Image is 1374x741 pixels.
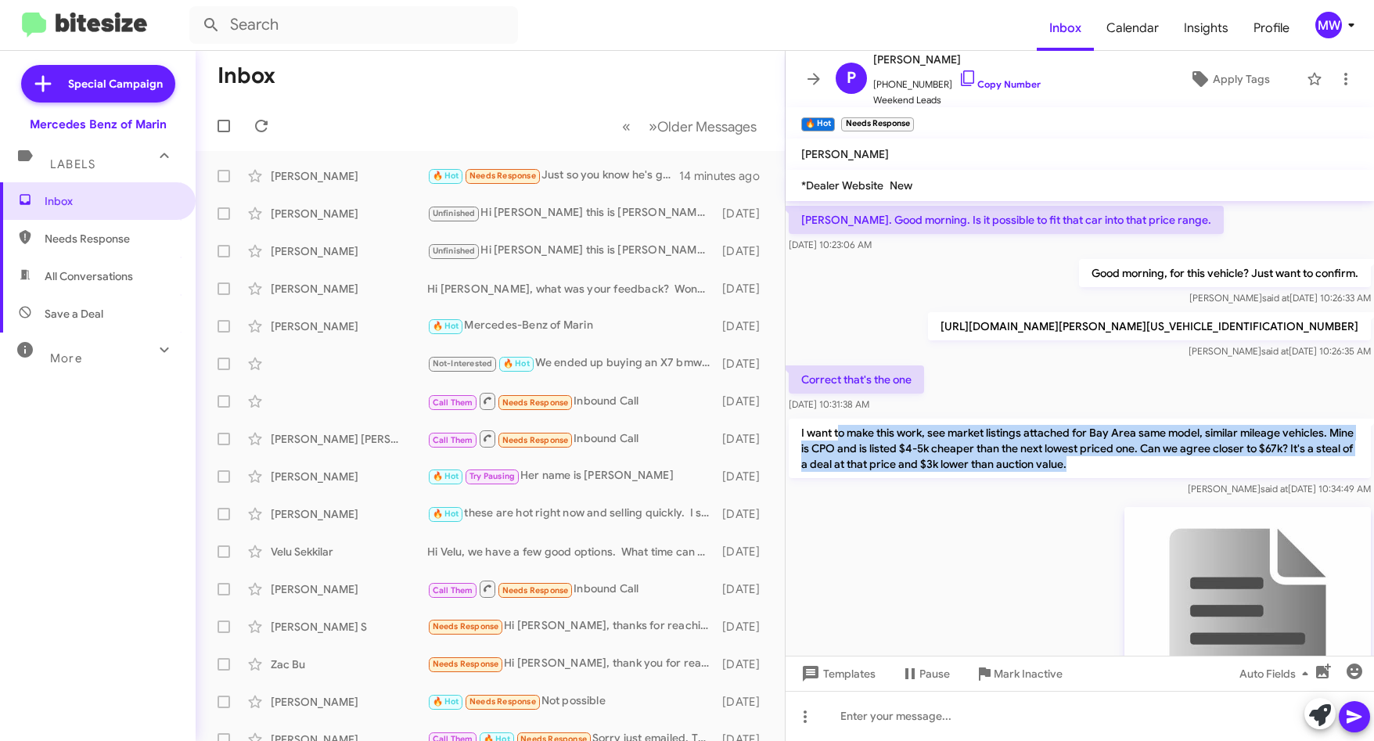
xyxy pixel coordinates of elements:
span: Needs Response [502,435,569,445]
span: 🔥 Hot [433,171,459,181]
div: MW [1315,12,1342,38]
div: [DATE] [718,281,772,297]
span: [PHONE_NUMBER] [873,69,1041,92]
span: Call Them [433,435,473,445]
button: Templates [786,660,888,688]
div: [PERSON_NAME] [271,318,427,334]
div: [DATE] [718,469,772,484]
span: Needs Response [502,585,569,595]
div: Mercedes Benz of Marin [30,117,167,132]
div: Hi [PERSON_NAME] this is [PERSON_NAME], General Manager at Mercedes Benz of Marin. I saw you conn... [427,204,718,222]
span: 🔥 Hot [433,509,459,519]
div: [DATE] [718,619,772,635]
div: [DATE] [718,581,772,597]
div: [DATE] [718,506,772,522]
div: Inbound Call [427,429,718,448]
div: [PERSON_NAME] [271,206,427,221]
span: said at [1262,292,1289,304]
div: [DATE] [718,206,772,221]
span: Auto Fields [1239,660,1315,688]
span: Needs Response [502,397,569,408]
button: Apply Tags [1158,65,1299,93]
div: [DATE] [718,356,772,372]
div: [DATE] [718,694,772,710]
a: Inbox [1037,5,1094,51]
div: [PERSON_NAME] [271,469,427,484]
a: Special Campaign [21,65,175,103]
span: Weekend Leads [873,92,1041,108]
span: Mark Inactive [994,660,1063,688]
span: 🔥 Hot [433,696,459,707]
div: [PERSON_NAME] [271,694,427,710]
a: Calendar [1094,5,1171,51]
div: [PERSON_NAME] [271,168,427,184]
div: 14 minutes ago [679,168,772,184]
div: [DATE] [718,243,772,259]
span: Needs Response [433,659,499,669]
div: Inbound Call [427,579,718,599]
span: said at [1261,483,1288,495]
span: More [50,351,82,365]
span: Call Them [433,397,473,408]
span: Needs Response [469,696,536,707]
div: [DATE] [718,656,772,672]
div: [PERSON_NAME] S [271,619,427,635]
a: Profile [1241,5,1302,51]
p: Correct that's the one [789,365,924,394]
input: Search [189,6,518,44]
span: [DATE] 10:31:38 AM [789,398,869,410]
span: 🔥 Hot [433,471,459,481]
div: [PERSON_NAME] [271,281,427,297]
div: Velu Sekkilar [271,544,427,559]
span: Unfinished [433,246,476,256]
span: [PERSON_NAME] [DATE] 10:34:49 AM [1188,483,1371,495]
h1: Inbox [218,63,275,88]
span: Special Campaign [68,76,163,92]
button: MW [1302,12,1357,38]
div: these are hot right now and selling quickly. I suggest you come in as soon as you can. [427,505,718,523]
div: Hi [PERSON_NAME], thanks for reaching back to me. I heard the white C300 coupe was sold. [427,617,718,635]
span: Needs Response [45,231,178,246]
span: Older Messages [657,118,757,135]
div: Just so you know he's going to buy a car. Whether it's yours or not remains to be seen. This is s... [427,167,679,185]
button: Auto Fields [1227,660,1327,688]
button: Pause [888,660,962,688]
div: [PERSON_NAME] [271,243,427,259]
small: 🔥 Hot [801,117,835,131]
span: Needs Response [469,171,536,181]
span: « [622,117,631,136]
span: Pause [919,660,950,688]
div: [DATE] [718,431,772,447]
div: Hi Velu, we have a few good options. What time can you come in to see them in person? [427,544,718,559]
span: Labels [50,157,95,171]
span: *Dealer Website [801,178,883,192]
span: Inbox [45,193,178,209]
span: Not-Interested [433,358,493,369]
div: [DATE] [718,394,772,409]
span: Apply Tags [1213,65,1270,93]
p: Good morning, for this vehicle? Just want to confirm. [1079,259,1371,287]
span: Templates [798,660,876,688]
span: Try Pausing [469,471,515,481]
div: Hi [PERSON_NAME], what was your feedback? Wondering why you didn't purchase it. [427,281,718,297]
button: Next [639,110,766,142]
span: All Conversations [45,268,133,284]
p: [PERSON_NAME]. Good morning. Is it possible to fit that car into that price range. [789,206,1224,234]
div: Not possible [427,692,718,710]
span: [PERSON_NAME] [DATE] 10:26:33 AM [1189,292,1371,304]
div: Hi [PERSON_NAME] this is [PERSON_NAME], General Manager at Mercedes Benz of Marin. I saw you conn... [427,242,718,260]
small: Needs Response [841,117,913,131]
span: New [890,178,912,192]
span: 🔥 Hot [433,321,459,331]
span: » [649,117,657,136]
span: Needs Response [433,621,499,631]
div: [DATE] [718,318,772,334]
span: [PERSON_NAME] [DATE] 10:26:35 AM [1189,345,1371,357]
p: I want to make this work, see market listings attached for Bay Area same model, similar mileage v... [789,419,1371,478]
a: Copy Number [959,78,1041,90]
div: Zac Bu [271,656,427,672]
div: [PERSON_NAME] [271,581,427,597]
